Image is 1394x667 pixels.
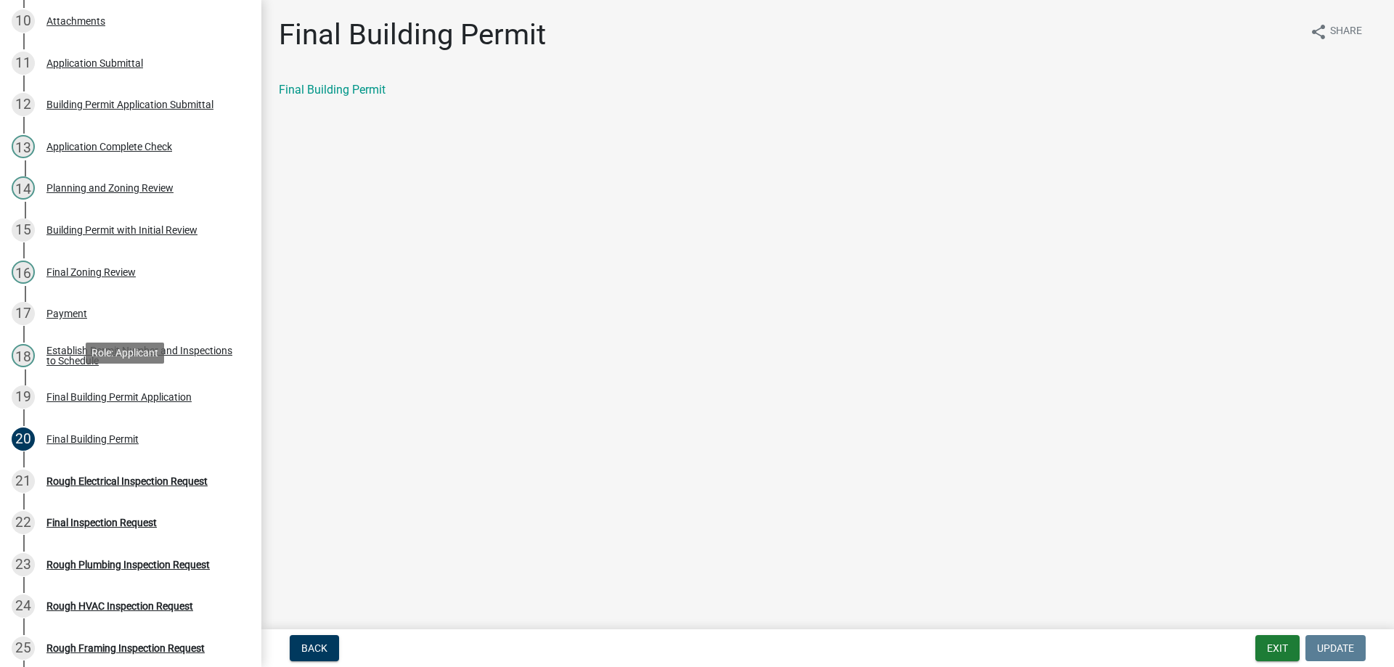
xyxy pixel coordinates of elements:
[46,476,208,486] div: Rough Electrical Inspection Request
[46,267,136,277] div: Final Zoning Review
[46,308,87,319] div: Payment
[12,9,35,33] div: 10
[12,385,35,409] div: 19
[1255,635,1300,661] button: Exit
[1298,17,1374,46] button: shareShare
[1317,642,1354,654] span: Update
[12,176,35,200] div: 14
[1310,23,1327,41] i: share
[12,637,35,660] div: 25
[12,93,35,116] div: 12
[46,643,205,653] div: Rough Framing Inspection Request
[46,601,193,611] div: Rough HVAC Inspection Request
[46,183,174,193] div: Planning and Zoning Review
[279,83,386,97] a: Final Building Permit
[46,225,197,235] div: Building Permit with Initial Review
[1330,23,1362,41] span: Share
[46,58,143,68] div: Application Submittal
[12,261,35,284] div: 16
[12,427,35,451] div: 20
[1305,635,1366,661] button: Update
[46,517,157,528] div: Final Inspection Request
[12,52,35,75] div: 11
[86,343,164,364] div: Role: Applicant
[46,345,238,366] div: Establish Permit Number and Inspections to Schedule
[46,434,139,444] div: Final Building Permit
[290,635,339,661] button: Back
[46,560,210,570] div: Rough Plumbing Inspection Request
[46,392,192,402] div: Final Building Permit Application
[12,344,35,367] div: 18
[46,99,213,110] div: Building Permit Application Submittal
[12,553,35,576] div: 23
[12,302,35,325] div: 17
[12,470,35,493] div: 21
[12,594,35,618] div: 24
[12,511,35,534] div: 22
[279,17,546,52] h1: Final Building Permit
[301,642,327,654] span: Back
[12,218,35,242] div: 15
[46,142,172,152] div: Application Complete Check
[12,135,35,158] div: 13
[46,16,105,26] div: Attachments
